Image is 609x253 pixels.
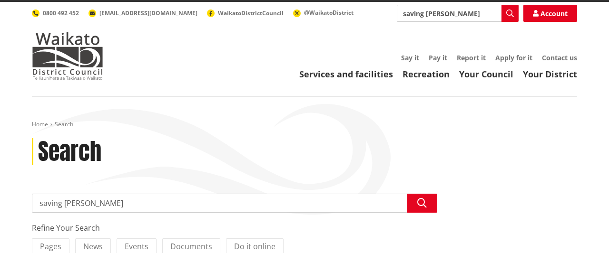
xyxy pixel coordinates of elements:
span: Pages [40,241,61,252]
span: Search [55,120,73,128]
a: Report it [457,53,486,62]
a: Apply for it [495,53,532,62]
span: WaikatoDistrictCouncil [218,9,284,17]
a: Say it [401,53,419,62]
a: Recreation [403,68,450,80]
iframe: Messenger Launcher [565,213,599,247]
a: Home [32,120,48,128]
input: Search input [32,194,437,213]
div: Refine Your Search [32,222,437,234]
a: Services and facilities [299,68,393,80]
span: Documents [170,241,212,252]
span: [EMAIL_ADDRESS][DOMAIN_NAME] [99,9,197,17]
a: Pay it [429,53,447,62]
img: Waikato District Council - Te Kaunihera aa Takiwaa o Waikato [32,32,103,80]
input: Search input [397,5,519,22]
h1: Search [38,138,101,166]
a: @WaikatoDistrict [293,9,354,17]
a: 0800 492 452 [32,9,79,17]
a: Your Council [459,68,513,80]
span: @WaikatoDistrict [304,9,354,17]
span: Do it online [234,241,275,252]
a: [EMAIL_ADDRESS][DOMAIN_NAME] [88,9,197,17]
span: Events [125,241,148,252]
a: Your District [523,68,577,80]
span: 0800 492 452 [43,9,79,17]
nav: breadcrumb [32,121,577,129]
a: Account [523,5,577,22]
span: News [83,241,103,252]
a: Contact us [542,53,577,62]
a: WaikatoDistrictCouncil [207,9,284,17]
